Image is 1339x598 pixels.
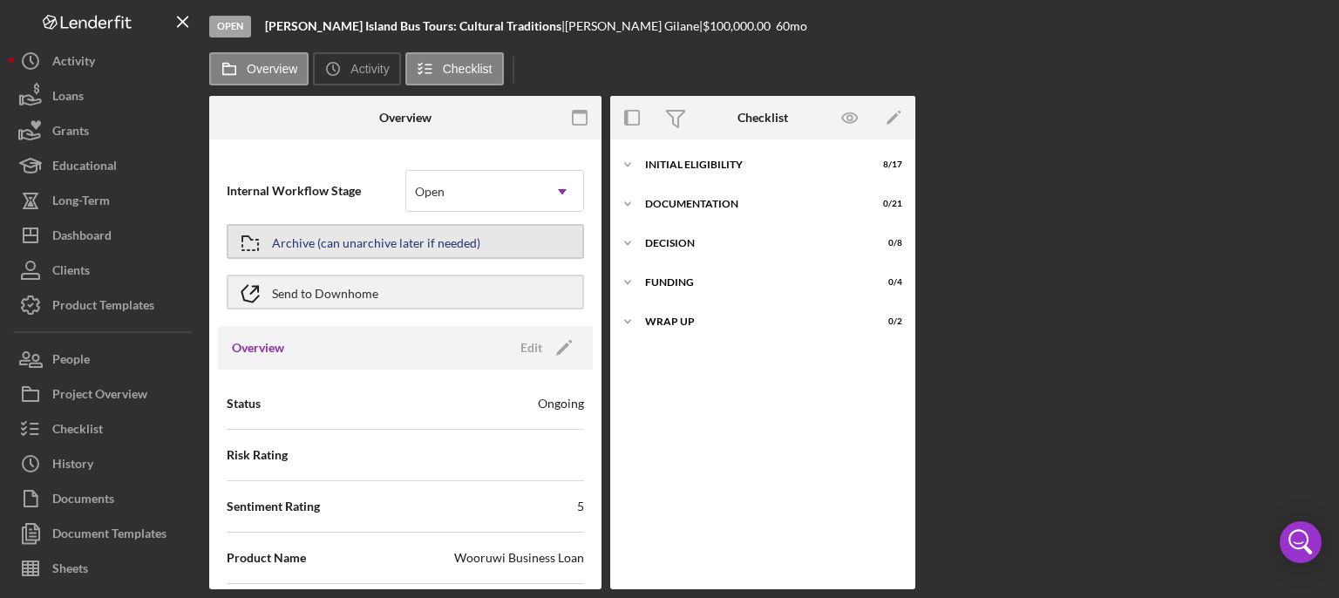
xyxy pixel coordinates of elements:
[737,111,788,125] div: Checklist
[9,516,201,551] button: Document Templates
[52,44,95,83] div: Activity
[454,549,584,567] div: Wooruwi Business Loan
[9,551,201,586] button: Sheets
[272,226,480,257] div: Archive (can unarchive later if needed)
[52,411,103,451] div: Checklist
[272,276,378,308] div: Send to Downhome
[52,446,93,486] div: History
[871,199,902,209] div: 0 / 21
[9,78,201,113] button: Loans
[232,339,284,357] h3: Overview
[379,111,432,125] div: Overview
[209,16,251,37] div: Open
[703,19,776,33] div: $100,000.00
[313,52,400,85] button: Activity
[520,335,542,361] div: Edit
[9,113,201,148] button: Grants
[227,549,306,567] span: Product Name
[52,342,90,381] div: People
[227,275,584,309] button: Send to Downhome
[52,253,90,292] div: Clients
[405,52,504,85] button: Checklist
[350,62,389,76] label: Activity
[52,183,110,222] div: Long-Term
[871,316,902,327] div: 0 / 2
[52,481,114,520] div: Documents
[871,160,902,170] div: 8 / 17
[9,253,201,288] button: Clients
[9,218,201,253] button: Dashboard
[577,498,584,515] div: 5
[9,377,201,411] button: Project Overview
[52,113,89,153] div: Grants
[247,62,297,76] label: Overview
[52,218,112,257] div: Dashboard
[52,78,84,118] div: Loans
[645,160,859,170] div: Initial Eligibility
[52,377,147,416] div: Project Overview
[52,288,154,327] div: Product Templates
[645,238,859,248] div: Decision
[265,19,565,33] div: |
[9,148,201,183] button: Educational
[443,62,493,76] label: Checklist
[227,498,320,515] span: Sentiment Rating
[871,277,902,288] div: 0 / 4
[52,551,88,590] div: Sheets
[52,148,117,187] div: Educational
[538,395,584,412] div: Ongoing
[510,335,579,361] button: Edit
[9,183,201,218] button: Long-Term
[227,224,584,259] button: Archive (can unarchive later if needed)
[209,52,309,85] button: Overview
[645,277,859,288] div: Funding
[645,199,859,209] div: Documentation
[9,481,201,516] button: Documents
[9,446,201,481] button: History
[227,182,405,200] span: Internal Workflow Stage
[52,516,167,555] div: Document Templates
[9,44,201,78] button: Activity
[227,446,288,464] span: Risk Rating
[265,18,561,33] b: [PERSON_NAME] Island Bus Tours: Cultural Traditions
[9,411,201,446] button: Checklist
[871,238,902,248] div: 0 / 8
[227,395,261,412] span: Status
[645,316,859,327] div: Wrap up
[1280,521,1322,563] div: Open Intercom Messenger
[9,288,201,323] button: Product Templates
[565,19,703,33] div: [PERSON_NAME] Gilane |
[9,342,201,377] button: People
[415,185,445,199] div: Open
[776,19,807,33] div: 60 mo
